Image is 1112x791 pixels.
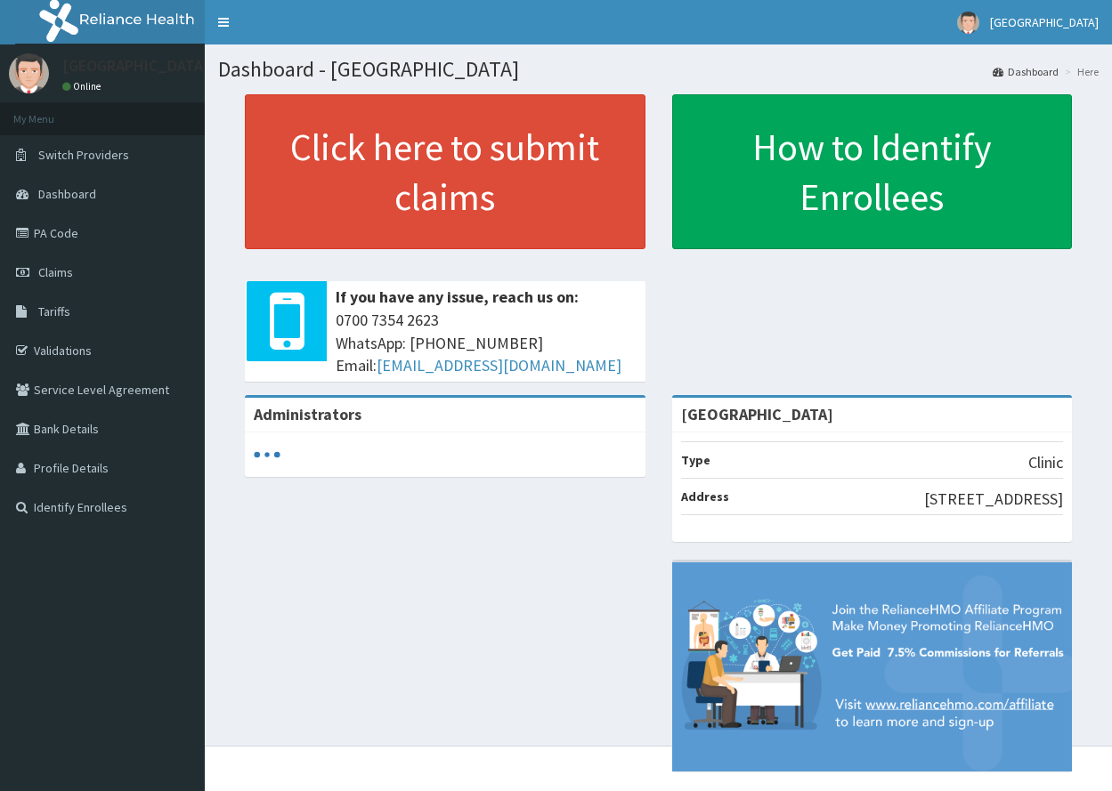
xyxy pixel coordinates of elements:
[254,441,280,468] svg: audio-loading
[993,64,1059,79] a: Dashboard
[681,488,729,504] b: Address
[38,147,129,163] span: Switch Providers
[254,404,361,424] b: Administrators
[38,264,73,280] span: Claims
[336,287,579,307] b: If you have any issue, reach us on:
[38,186,96,202] span: Dashboard
[62,80,105,93] a: Online
[924,488,1063,511] p: [STREET_ADDRESS]
[672,562,1073,771] img: provider-team-banner.png
[1028,451,1063,474] p: Clinic
[245,94,645,249] a: Click here to submit claims
[9,53,49,93] img: User Image
[990,14,1099,30] span: [GEOGRAPHIC_DATA]
[681,452,710,468] b: Type
[681,404,833,424] strong: [GEOGRAPHIC_DATA]
[672,94,1073,249] a: How to Identify Enrollees
[218,58,1099,81] h1: Dashboard - [GEOGRAPHIC_DATA]
[957,12,979,34] img: User Image
[336,309,637,377] span: 0700 7354 2623 WhatsApp: [PHONE_NUMBER] Email:
[1060,64,1099,79] li: Here
[62,58,209,74] p: [GEOGRAPHIC_DATA]
[38,303,70,319] span: Tariffs
[377,355,621,375] a: [EMAIL_ADDRESS][DOMAIN_NAME]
